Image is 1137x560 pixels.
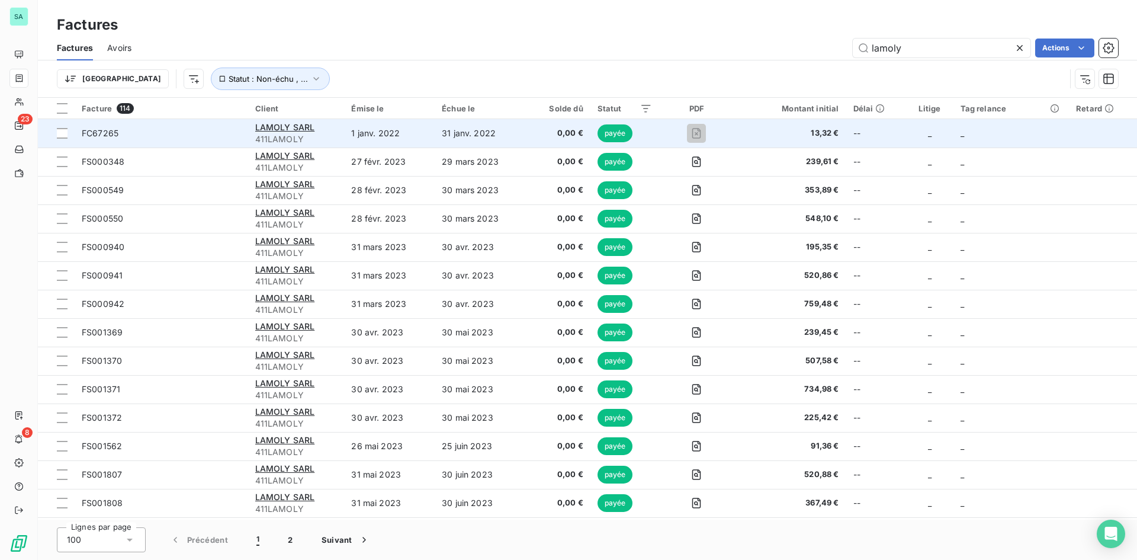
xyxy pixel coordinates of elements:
[598,494,633,512] span: payée
[255,503,338,515] span: 411LAMOLY
[535,213,583,225] span: 0,00 €
[961,299,964,309] span: _
[255,332,338,344] span: 411LAMOLY
[846,489,907,517] td: --
[961,213,964,223] span: _
[961,242,964,252] span: _
[82,469,122,479] span: FS001807
[255,179,315,189] span: LAMOLY SARL
[535,156,583,168] span: 0,00 €
[961,156,964,167] span: _
[82,441,122,451] span: FS001562
[255,293,315,303] span: LAMOLY SARL
[928,384,932,394] span: _
[344,489,435,517] td: 31 mai 2023
[344,404,435,432] td: 30 avr. 2023
[435,404,527,432] td: 30 mai 2023
[255,264,315,274] span: LAMOLY SARL
[255,446,338,458] span: 411LAMOLY
[9,534,28,553] img: Logo LeanPay
[535,104,583,113] div: Solde dû
[535,270,583,281] span: 0,00 €
[928,128,932,138] span: _
[741,383,839,395] span: 734,98 €
[598,295,633,313] span: payée
[741,241,839,253] span: 195,35 €
[57,14,118,36] h3: Factures
[255,190,338,202] span: 411LAMOLY
[928,299,932,309] span: _
[435,375,527,404] td: 30 mai 2023
[961,185,964,195] span: _
[741,440,839,452] span: 91,36 €
[741,469,839,481] span: 520,88 €
[666,104,727,113] div: PDF
[535,412,583,424] span: 0,00 €
[255,247,338,259] span: 411LAMOLY
[598,380,633,398] span: payée
[598,124,633,142] span: payée
[307,527,384,552] button: Suivant
[846,375,907,404] td: --
[242,527,274,552] button: 1
[255,435,315,445] span: LAMOLY SARL
[741,497,839,509] span: 367,49 €
[1097,520,1125,548] div: Open Intercom Messenger
[435,233,527,261] td: 30 avr. 2023
[57,42,93,54] span: Factures
[598,466,633,484] span: payée
[344,318,435,347] td: 30 avr. 2023
[229,74,308,84] span: Statut : Non-échu , ...
[913,104,946,113] div: Litige
[82,356,122,366] span: FS001370
[344,148,435,176] td: 27 févr. 2023
[598,153,633,171] span: payée
[928,356,932,366] span: _
[961,384,964,394] span: _
[255,407,315,417] span: LAMOLY SARL
[435,290,527,318] td: 30 avr. 2023
[435,347,527,375] td: 30 mai 2023
[846,261,907,290] td: --
[741,213,839,225] span: 548,10 €
[256,534,259,546] span: 1
[598,352,633,370] span: payée
[255,492,315,502] span: LAMOLY SARL
[598,104,652,113] div: Statut
[846,404,907,432] td: --
[846,347,907,375] td: --
[928,498,932,508] span: _
[846,290,907,318] td: --
[107,42,131,54] span: Avoirs
[1035,39,1094,57] button: Actions
[741,156,839,168] span: 239,61 €
[741,104,839,113] div: Montant initial
[255,378,315,388] span: LAMOLY SARL
[598,267,633,284] span: payée
[846,460,907,489] td: --
[846,318,907,347] td: --
[82,242,124,252] span: FS000940
[344,233,435,261] td: 31 mars 2023
[598,238,633,256] span: payée
[535,127,583,139] span: 0,00 €
[535,497,583,509] span: 0,00 €
[82,104,112,113] span: Facture
[853,104,900,113] div: Délai
[255,236,315,246] span: LAMOLY SARL
[255,104,338,113] div: Client
[435,432,527,460] td: 25 juin 2023
[598,409,633,427] span: payée
[846,233,907,261] td: --
[535,355,583,367] span: 0,00 €
[928,242,932,252] span: _
[435,119,527,148] td: 31 janv. 2022
[344,347,435,375] td: 30 avr. 2023
[255,151,315,161] span: LAMOLY SARL
[255,418,338,430] span: 411LAMOLY
[435,176,527,204] td: 30 mars 2023
[82,498,123,508] span: FS001808
[846,148,907,176] td: --
[928,156,932,167] span: _
[22,427,33,438] span: 8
